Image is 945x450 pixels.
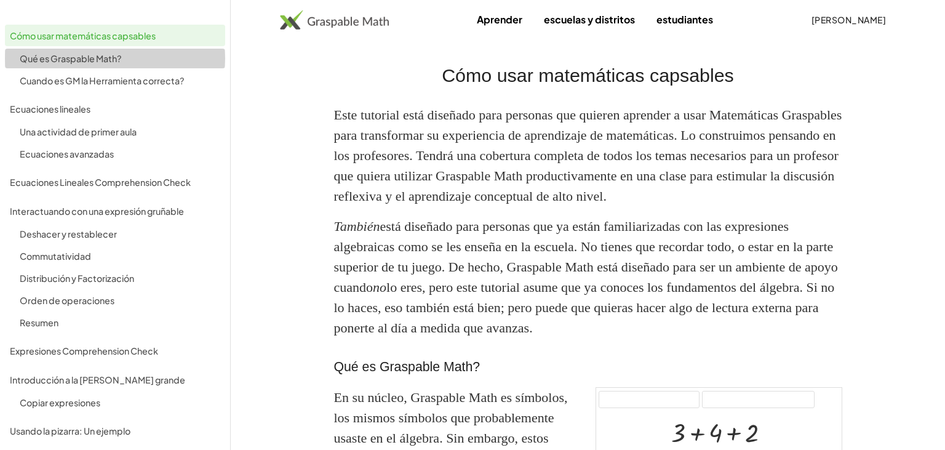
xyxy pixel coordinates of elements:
[599,391,700,408] button: deshacer
[467,8,532,31] a: Aprender
[5,369,225,390] a: Introducción a la [PERSON_NAME] grande
[20,73,220,88] div: Cuando es GM la Herramienta correcta?
[10,344,220,358] div: Expresiones Comprehension Check
[20,51,220,66] div: Qué es Graspable Math?
[10,175,220,190] div: Ecuaciones Lineales Comprehension Check
[10,424,220,438] div: Usando la pizarra: Un ejemplo
[534,8,645,31] a: escuelas y distritos
[20,147,220,161] div: Ecuaciones avanzadas
[20,227,220,241] div: Deshacer y restablecer
[334,216,842,338] p: está diseñado para personas que ya están familiarizadas con las expresiones algebraicas como se l...
[5,340,225,361] a: Expresiones Comprehension Check
[706,393,811,408] i: refrescar
[334,358,842,377] h3: Qué es Graspable Math?
[334,219,380,234] em: También
[5,98,225,119] a: Ecuaciones lineales
[10,102,220,116] div: Ecuaciones lineales
[801,9,896,31] button: [PERSON_NAME]
[20,271,220,286] div: Distribución y Factorización
[5,200,225,222] a: Interactuando con una expresión gruñable
[10,28,220,43] div: Cómo usar matemáticas capsables
[334,105,842,206] p: Este tutorial está diseñado para personas que quieren aprender a usar Matemáticas Graspables para...
[334,62,842,90] h2: Cómo usar matemáticas capsables
[20,124,220,139] div: Una actividad de primer aula
[373,279,386,295] em: no
[5,25,225,46] a: Cómo usar matemáticas capsables
[811,14,886,25] span: [PERSON_NAME]
[647,8,723,31] a: estudiantes
[5,420,225,441] a: Usando la pizarra: Un ejemplo
[20,249,220,263] div: Commutatividad
[702,391,815,408] button: refrescar
[5,171,225,193] a: Ecuaciones Lineales Comprehension Check
[20,395,220,410] div: Copiar expresiones
[10,372,220,387] div: Introducción a la [PERSON_NAME] grande
[10,204,220,219] div: Interactuando con una expresión gruñable
[20,293,220,308] div: Orden de operaciones
[20,315,220,330] div: Resumen
[602,393,696,408] i: deshacer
